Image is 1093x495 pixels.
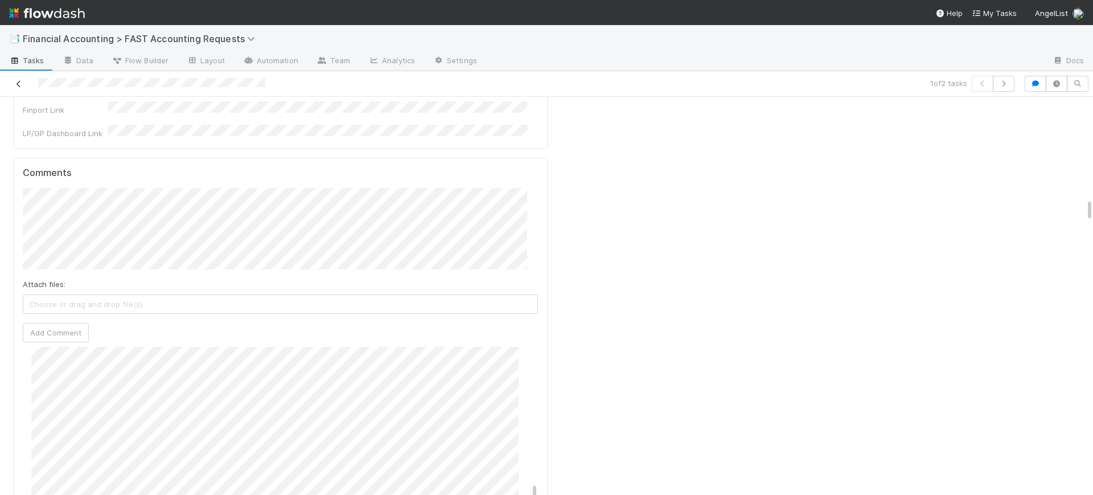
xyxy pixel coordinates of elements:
[1043,52,1093,71] a: Docs
[23,104,108,116] div: Finport Link
[23,167,538,179] h5: Comments
[102,52,178,71] a: Flow Builder
[9,55,44,66] span: Tasks
[359,52,424,71] a: Analytics
[23,279,65,290] label: Attach files:
[1073,8,1084,19] img: avatar_fee1282a-8af6-4c79-b7c7-bf2cfad99775.png
[935,7,963,19] div: Help
[234,52,307,71] a: Automation
[112,55,169,66] span: Flow Builder
[930,77,967,89] span: 1 of 2 tasks
[1035,9,1068,18] span: AngelList
[9,34,20,43] span: 📑
[972,7,1017,19] a: My Tasks
[54,52,102,71] a: Data
[972,9,1017,18] span: My Tasks
[23,128,108,139] div: LP/GP Dashboard Link
[9,3,85,23] img: logo-inverted-e16ddd16eac7371096b0.svg
[23,323,89,342] button: Add Comment
[23,33,261,44] span: Financial Accounting > FAST Accounting Requests
[307,52,359,71] a: Team
[178,52,234,71] a: Layout
[424,52,486,71] a: Settings
[23,295,537,313] span: Choose or drag and drop file(s)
